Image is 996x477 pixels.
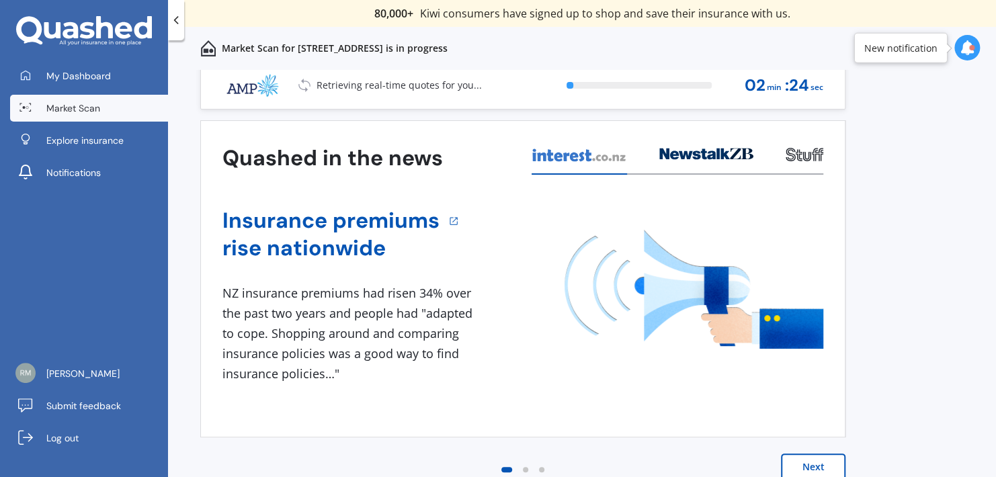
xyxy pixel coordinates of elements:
[46,367,120,380] span: [PERSON_NAME]
[10,392,168,419] a: Submit feedback
[10,425,168,451] a: Log out
[222,42,448,55] p: Market Scan for [STREET_ADDRESS] is in progress
[10,159,168,186] a: Notifications
[565,230,823,349] img: media image
[811,79,823,97] span: sec
[10,127,168,154] a: Explore insurance
[10,360,168,387] a: [PERSON_NAME]
[767,79,782,97] span: min
[46,101,100,115] span: Market Scan
[46,69,111,83] span: My Dashboard
[46,134,124,147] span: Explore insurance
[46,399,121,413] span: Submit feedback
[222,207,440,234] a: Insurance premiums
[46,431,79,445] span: Log out
[15,363,36,383] img: 9ff5397027b67d0514fed47186fed867
[317,79,482,92] p: Retrieving real-time quotes for you...
[222,144,443,172] h3: Quashed in the news
[785,77,809,95] span: : 24
[222,284,478,384] div: NZ insurance premiums had risen 34% over the past two years and people had "adapted to cope. Shop...
[864,41,938,54] div: New notification
[46,166,101,179] span: Notifications
[745,77,765,95] span: 02
[222,234,440,262] a: rise nationwide
[10,62,168,89] a: My Dashboard
[10,95,168,122] a: Market Scan
[200,40,216,56] img: home-and-contents.b802091223b8502ef2dd.svg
